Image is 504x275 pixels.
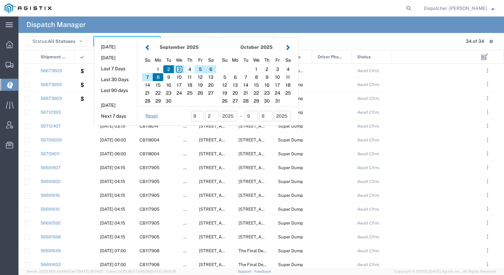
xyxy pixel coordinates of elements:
div: 20 [230,89,240,97]
span: . . . [487,136,488,144]
span: Await Cfrm. [357,207,380,212]
span: . . . [487,67,488,75]
button: Saved Searches [162,36,214,46]
a: 56691616 [41,193,60,198]
span: The Final Destination is not defined yet, Placerville, California, United States [238,248,435,253]
input: yyyy [220,111,237,121]
button: ... [483,246,492,255]
div: 21 [240,89,251,97]
span: 10936 Iron Mountain Rd, Redding, California, United States [238,179,304,184]
span: 6501 Florin Perkins Rd, Sacramento, California, United States [199,179,300,184]
div: 5 [195,65,205,73]
span: 09/05/2025, 04:15 [100,234,125,239]
button: ... [483,135,492,144]
span: Driver Phone No. [318,50,344,64]
span: . . . [487,205,488,213]
span: 10936 Iron Mountain Rd, Redding, California, United States [238,234,304,239]
span: . . . [487,177,488,185]
div: Sunday [219,55,230,65]
div: 22 [153,89,163,97]
div: 11 [184,73,195,81]
div: 25 [283,89,293,97]
span: 09/05/2025, 04:15 [100,221,125,226]
button: ... [483,94,492,103]
button: Last 7 Days [94,64,137,74]
a: Support [238,269,254,273]
strong: October [240,45,259,50]
button: ... [483,107,492,117]
div: Wednesday [251,55,262,65]
span: The Final Destination is not defined yet, Placerville, California, United States [238,262,435,267]
a: 56691610 [41,207,60,212]
div: 1 [153,65,163,73]
span: Super Dump [278,207,303,212]
span: Await Cfrm. [357,151,380,156]
a: 56691598 [41,234,61,239]
span: CB117905 [140,207,159,212]
div: Saturday [283,55,293,65]
span: 09/04/2025, 06:00 [100,151,126,156]
div: Monday [153,55,163,65]
a: 56673909 [41,82,62,87]
div: 5 [219,73,230,81]
div: 16 [163,81,174,89]
a: 56712407 [41,124,61,129]
span: . . . [487,164,488,171]
div: 4 [283,65,293,73]
a: 56691602 [41,179,61,184]
span: Await Cfrm. [357,248,380,253]
input: yyyy [274,111,291,121]
div: 6 [230,73,240,81]
span: Shipment No. [41,50,67,64]
button: Next 7 days [94,111,137,121]
button: ... [483,260,492,269]
span: Await Cfrm. [357,262,380,267]
span: Server: 2025.18.0-daa1fe12ee7 [26,269,103,273]
button: ... [483,163,492,172]
span: 10936 Iron Mountain Rd, Redding, California, United States [238,221,304,226]
span: Super Dump [278,221,303,226]
button: ... [483,66,492,75]
div: 15 [251,81,262,89]
div: 17 [174,81,184,89]
div: 2 [163,65,174,73]
span: Super Dump [278,151,303,156]
button: ... [483,191,492,200]
span: 17400 Clear Creek Rd, Redding, California, 96001, United States [238,124,304,129]
div: Saturday [205,55,216,65]
span: Await Cfrm. [357,68,380,73]
span: Await Cfrm. [357,234,380,239]
div: 9 [262,73,272,81]
div: 19 [219,89,230,97]
a: 56691649 [41,248,61,253]
span: 10936 Iron Mountain Rd, Redding, California, United States [238,193,304,198]
div: 28 [240,97,251,105]
div: 6 [205,65,216,73]
div: Monday [230,55,240,65]
span: CB117905 [140,234,159,239]
span: 09/04/2025, 06:00 [100,137,126,142]
span: [DATE] 10:04:51 [78,269,103,273]
button: ... [483,121,492,131]
a: 56673903 [41,96,62,101]
span: 2025 [261,45,272,50]
span: 6400 Claim St, Placerville, California, United States [199,262,265,267]
span: 09/05/2025, 07:00 [100,262,126,267]
span: 6501 Florin Perkins Rd, Sacramento, California, United States [199,221,300,226]
span: false [183,262,193,267]
span: 09/05/2025, 07:00 [100,248,126,253]
div: 4 [184,65,195,73]
span: Await Cfrm. [357,96,380,101]
span: Super Dump [278,124,303,129]
div: 8 [153,73,163,81]
div: 27 [230,97,240,105]
input: dd [205,111,219,121]
div: 29 [153,97,163,105]
a: 56709011 [41,151,60,156]
span: 6501 Florin Perkins Rd, Sacramento, California, United States [199,193,300,198]
div: 7 [240,73,251,81]
span: CB117905 [140,179,159,184]
span: 11501 Florin Rd, Sacramento, California, 95830, United States [199,151,300,156]
span: . . . [487,150,488,158]
div: 16 [262,81,272,89]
